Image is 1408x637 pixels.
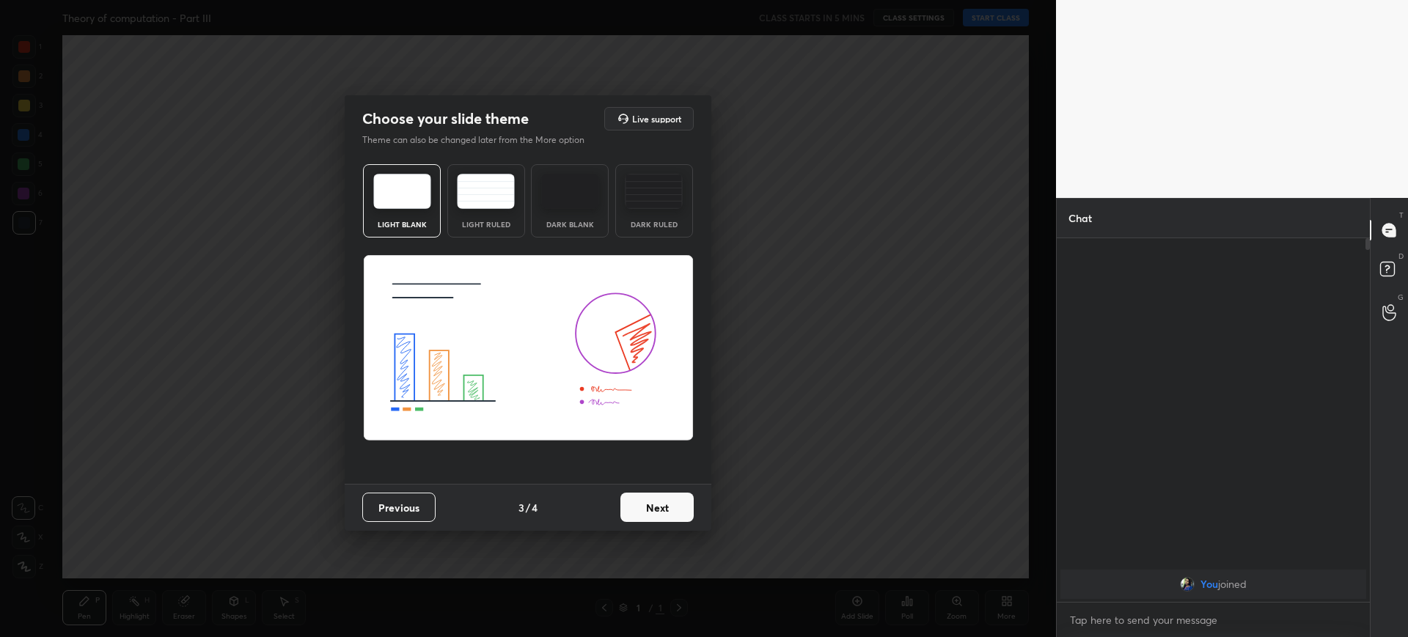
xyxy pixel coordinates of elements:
h4: / [526,500,530,515]
h5: Live support [632,114,681,123]
img: 687005c0829143fea9909265324df1f4.png [1180,577,1195,592]
img: lightTheme.e5ed3b09.svg [373,174,431,209]
p: Chat [1057,199,1104,238]
div: Light Blank [373,221,431,228]
img: darkRuledTheme.de295e13.svg [625,174,683,209]
p: G [1398,292,1404,303]
p: D [1398,251,1404,262]
h2: Choose your slide theme [362,109,529,128]
img: lightThemeBanner.fbc32fad.svg [363,255,694,441]
div: Light Ruled [457,221,516,228]
div: Dark Ruled [625,221,683,228]
div: Dark Blank [540,221,599,228]
span: joined [1218,578,1247,590]
p: Theme can also be changed later from the More option [362,133,600,147]
h4: 4 [532,500,538,515]
h4: 3 [518,500,524,515]
button: Next [620,493,694,522]
p: T [1399,210,1404,221]
span: You [1200,578,1218,590]
button: Previous [362,493,436,522]
img: darkTheme.f0cc69e5.svg [541,174,599,209]
img: lightRuledTheme.5fabf969.svg [457,174,515,209]
div: grid [1057,567,1370,602]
